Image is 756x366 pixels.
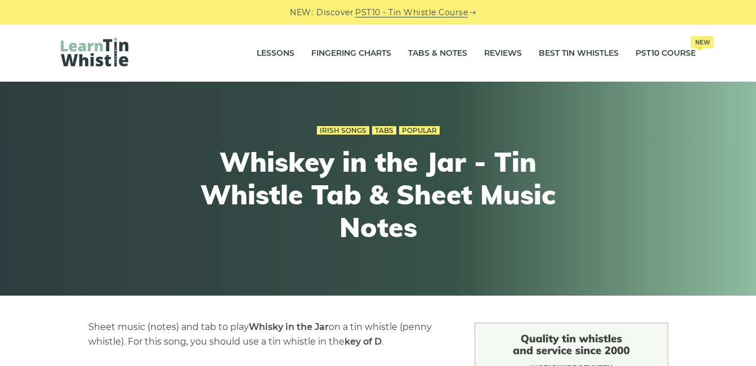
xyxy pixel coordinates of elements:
a: Fingering Charts [311,39,391,68]
h1: Whiskey in the Jar - Tin Whistle Tab & Sheet Music Notes [171,146,585,243]
strong: key of D [345,336,382,347]
p: Sheet music (notes) and tab to play on a tin whistle (penny whistle). For this song, you should u... [88,320,448,349]
strong: Whisky in the Jar [249,322,329,332]
a: PST10 CourseNew [636,39,696,68]
a: Tabs & Notes [408,39,467,68]
a: Best Tin Whistles [539,39,619,68]
a: Tabs [372,126,396,135]
img: LearnTinWhistle.com [61,38,128,66]
a: Popular [399,126,440,135]
a: Reviews [484,39,522,68]
span: New [691,36,714,48]
a: Lessons [257,39,294,68]
a: Irish Songs [317,126,369,135]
